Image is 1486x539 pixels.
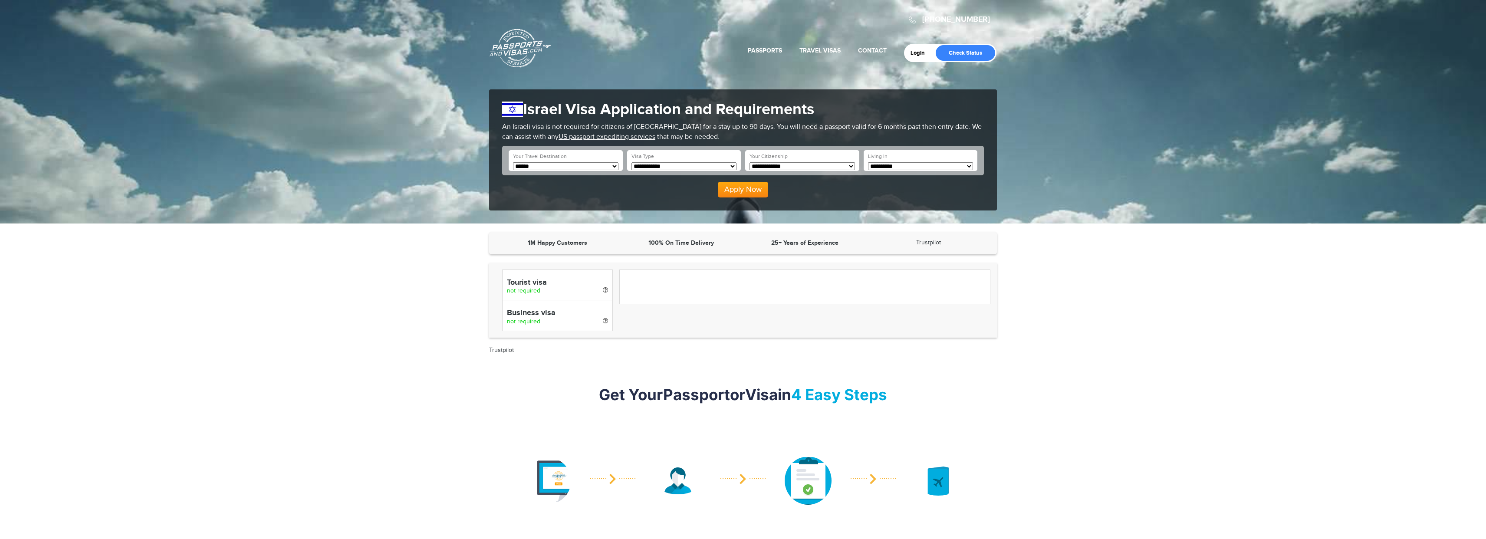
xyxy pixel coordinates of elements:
[750,153,788,160] label: Your Citizenship
[507,279,608,287] h4: Tourist visa
[507,318,540,325] span: not required
[524,457,571,504] img: image description
[513,153,567,160] label: Your Travel Destination
[489,385,997,404] h2: Get Your or in
[648,239,714,246] strong: 100% On Time Delivery
[490,29,551,68] a: Passports & [DOMAIN_NAME]
[911,49,931,56] a: Login
[791,385,887,404] mark: 4 Easy Steps
[936,45,995,61] a: Check Status
[915,466,962,496] img: image description
[745,385,778,404] strong: Visa
[922,15,990,24] a: [PHONE_NUMBER]
[507,287,540,294] span: not required
[528,239,587,246] strong: 1M Happy Customers
[507,309,608,318] h4: Business visa
[502,122,984,142] p: An Israeli visa is not required for citizens of [GEOGRAPHIC_DATA] for a stay up to 90 days. You w...
[785,457,832,505] img: image description
[771,239,838,246] strong: 25+ Years of Experience
[748,47,782,54] a: Passports
[663,385,730,404] strong: Passport
[502,100,984,119] h1: Israel Visa Application and Requirements
[858,47,887,54] a: Contact
[489,347,514,354] a: Trustpilot
[718,182,768,197] button: Apply Now
[559,133,655,141] a: US passport expediting services
[654,467,701,495] img: image description
[868,153,888,160] label: Living In
[631,153,654,160] label: Visa Type
[799,47,841,54] a: Travel Visas
[916,239,941,246] a: Trustpilot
